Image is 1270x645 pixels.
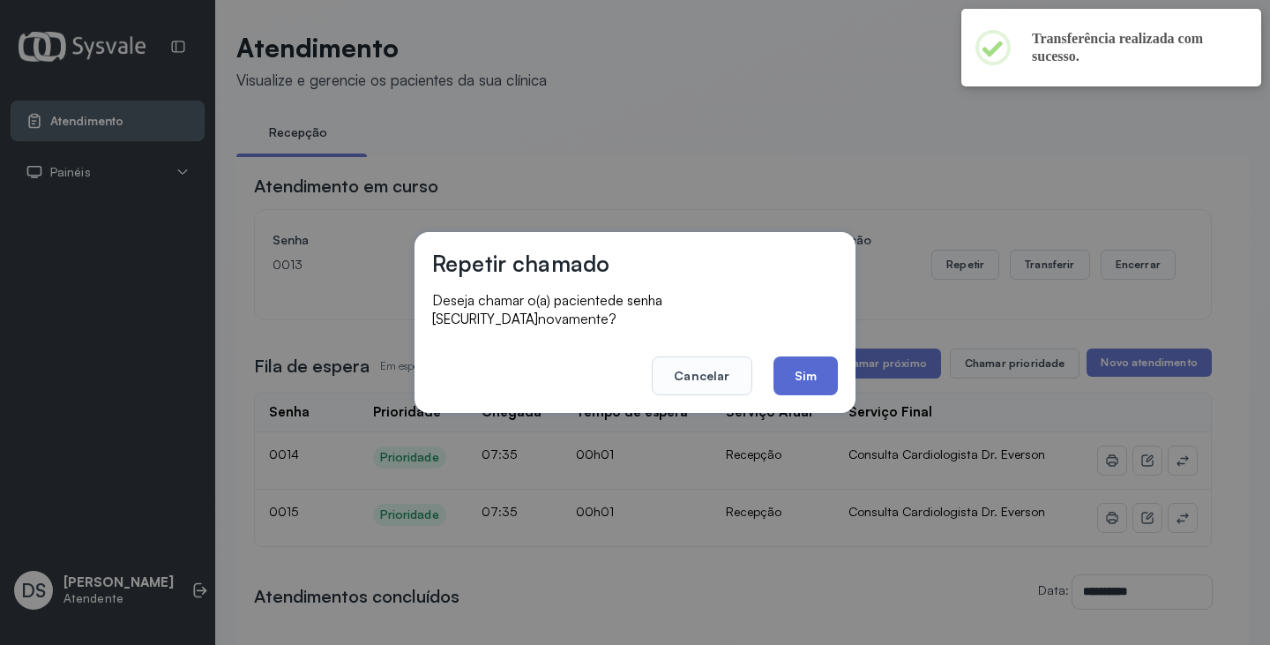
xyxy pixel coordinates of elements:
[1032,30,1233,65] h2: Transferência realizada com sucesso.
[432,250,609,277] h3: Repetir chamado
[773,356,838,395] button: Sim
[432,292,662,327] span: de senha [SECURITY_DATA]
[652,356,751,395] button: Cancelar
[432,291,838,328] p: Deseja chamar o(a) paciente novamente?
